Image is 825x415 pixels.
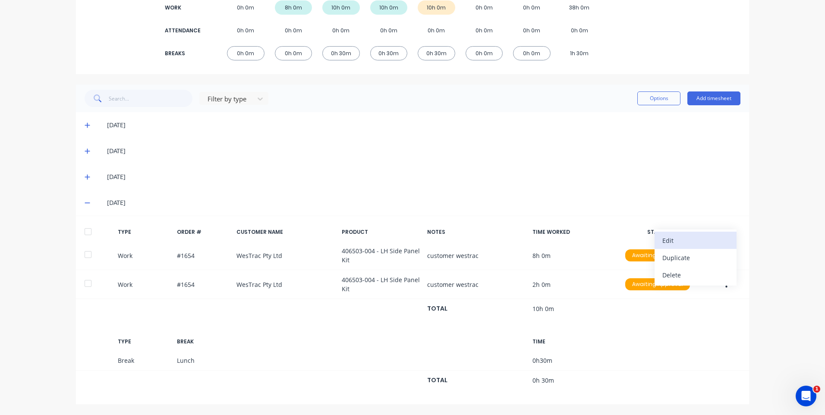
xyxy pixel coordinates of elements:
div: PRODUCT [342,228,420,236]
span: 1 [813,386,820,393]
div: 10h 0m [370,0,408,15]
div: 0h 0m [322,23,360,38]
div: ORDER # [177,228,230,236]
div: Awaiting Approval [625,249,690,261]
div: 0h 0m [370,23,408,38]
div: [DATE] [107,146,740,156]
div: CUSTOMER NAME [236,228,335,236]
div: TYPE [118,228,170,236]
div: 10h 0m [322,0,360,15]
div: TYPE [118,338,170,346]
div: 0h 0m [513,23,551,38]
div: 0h 0m [513,0,551,15]
div: Duplicate [662,252,729,264]
div: Edit [662,234,729,247]
div: TIME WORKED [532,228,611,236]
input: Search... [109,90,193,107]
div: STATUS [618,228,697,236]
iframe: Intercom live chat [796,386,816,406]
div: 1h 30m [561,46,598,60]
div: Awaiting Approval [625,278,690,290]
div: 0h 0m [466,46,503,60]
div: 8h 0m [275,0,312,15]
div: 0h 0m [418,23,455,38]
div: 38h 0m [561,0,598,15]
div: 0h 0m [227,46,265,60]
div: [DATE] [107,120,740,130]
div: Delete [662,269,729,281]
div: 0h 30m [370,46,408,60]
div: 0h 0m [227,23,265,38]
div: TIME [532,338,611,346]
div: 0h 0m [561,23,598,38]
button: Add timesheet [687,91,740,105]
div: 0h 0m [227,0,265,15]
div: 10h 0m [418,0,455,15]
button: Options [637,91,680,105]
div: [DATE] [107,198,740,207]
div: ATTENDANCE [165,27,199,35]
div: 0h 0m [513,46,551,60]
div: WORK [165,4,199,12]
div: [DATE] [107,172,740,182]
div: BREAKS [165,50,199,57]
div: 0h 30m [322,46,360,60]
div: 0h 0m [275,23,312,38]
div: BREAK [177,338,230,346]
div: NOTES [427,228,526,236]
div: 0h 0m [466,23,503,38]
div: 0h 0m [466,0,503,15]
div: 0h 30m [418,46,455,60]
div: 0h 0m [275,46,312,60]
